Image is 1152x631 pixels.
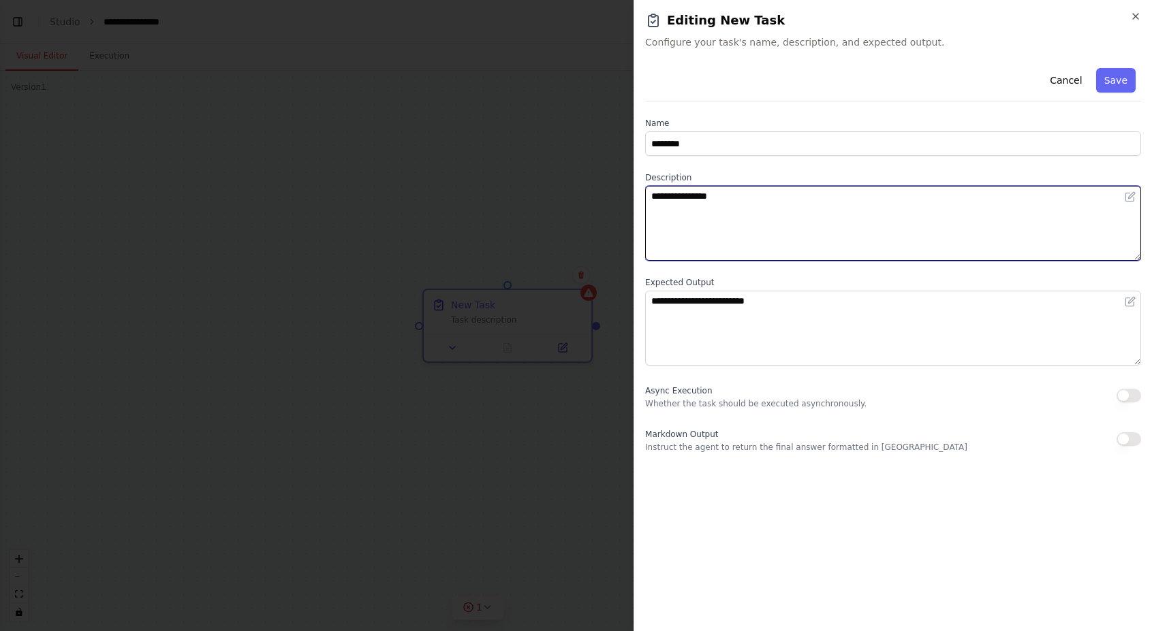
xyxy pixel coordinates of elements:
[645,35,1141,49] span: Configure your task's name, description, and expected output.
[645,386,712,395] span: Async Execution
[645,172,1141,183] label: Description
[645,442,967,453] p: Instruct the agent to return the final answer formatted in [GEOGRAPHIC_DATA]
[645,11,1141,30] h2: Editing New Task
[1042,68,1090,93] button: Cancel
[645,118,1141,129] label: Name
[1122,189,1138,205] button: Open in editor
[645,430,718,439] span: Markdown Output
[645,277,1141,288] label: Expected Output
[1122,293,1138,310] button: Open in editor
[1096,68,1136,93] button: Save
[645,398,867,409] p: Whether the task should be executed asynchronously.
